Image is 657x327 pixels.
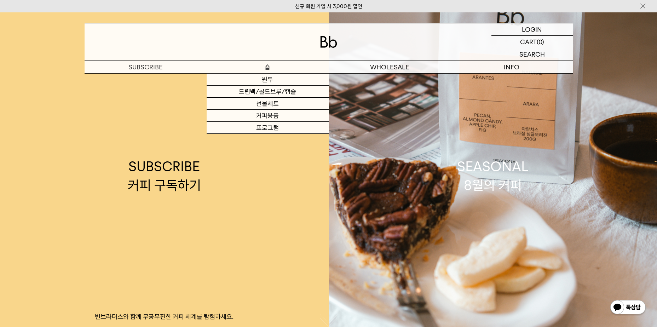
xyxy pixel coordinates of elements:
div: SEASONAL 8월의 커피 [457,157,529,195]
p: LOGIN [522,23,542,35]
a: 드립백/콜드브루/캡슐 [207,86,329,98]
img: 카카오톡 채널 1:1 채팅 버튼 [610,299,646,316]
a: 선물세트 [207,98,329,110]
a: SUBSCRIBE [85,61,207,73]
p: CART [520,36,537,48]
a: 프로그램 [207,122,329,134]
a: 원두 [207,74,329,86]
a: 커피용품 [207,110,329,122]
a: CART (0) [491,36,573,48]
p: INFO [451,61,573,73]
img: 로고 [320,36,337,48]
a: 숍 [207,61,329,73]
a: LOGIN [491,23,573,36]
a: 신규 회원 가입 시 3,000원 할인 [295,3,362,10]
div: SUBSCRIBE 커피 구독하기 [128,157,201,195]
p: (0) [537,36,544,48]
p: WHOLESALE [329,61,451,73]
p: SEARCH [519,48,545,61]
